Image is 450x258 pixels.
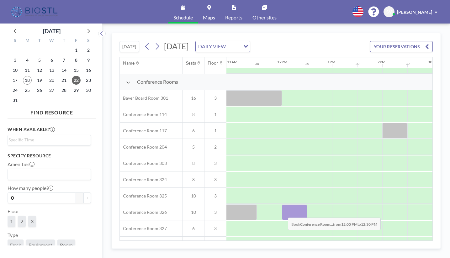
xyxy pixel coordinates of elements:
div: Name [123,60,135,66]
span: Friday, August 15, 2025 [72,66,81,75]
b: Conference Room... [300,222,333,227]
div: [DATE] [43,27,61,35]
div: Floor [208,60,218,66]
span: 3 [204,95,226,101]
span: Sunday, August 17, 2025 [11,76,19,85]
span: Friday, August 1, 2025 [72,46,81,55]
span: Monday, August 18, 2025 [23,76,32,85]
span: 3 [204,209,226,215]
span: Conference Room 325 [120,193,167,199]
div: S [9,37,21,45]
span: 6 [183,226,204,231]
span: [PERSON_NAME] [397,9,432,15]
span: 3 [31,218,34,224]
div: 11AM [227,60,237,64]
div: Seats [186,60,196,66]
span: Friday, August 22, 2025 [72,76,81,85]
span: Conference Rooms [137,79,178,85]
span: 8 [183,112,204,117]
span: Monday, August 25, 2025 [23,86,32,95]
label: How many people? [8,185,53,191]
div: 1PM [327,60,335,64]
div: Search for option [196,41,250,52]
span: 3 [204,161,226,166]
span: 16 [183,95,204,101]
button: + [83,192,91,203]
div: 30 [305,62,309,66]
span: Conference Room 326 [120,209,167,215]
h3: Specify resource [8,153,91,159]
span: Saturday, August 9, 2025 [84,56,93,65]
div: 3PM [428,60,436,64]
input: Search for option [228,42,240,50]
span: 3 [204,193,226,199]
button: [DATE] [119,41,139,52]
input: Search for option [8,170,87,178]
span: Tuesday, August 12, 2025 [35,66,44,75]
span: Sunday, August 24, 2025 [11,86,19,95]
span: Monday, August 4, 2025 [23,56,32,65]
span: 8 [183,161,204,166]
span: Saturday, August 30, 2025 [84,86,93,95]
span: Saturday, August 2, 2025 [84,46,93,55]
div: M [21,37,34,45]
span: Maps [203,15,215,20]
span: DAILY VIEW [197,42,227,50]
span: Wednesday, August 13, 2025 [47,66,56,75]
div: 2PM [378,60,385,64]
button: - [76,192,83,203]
input: Search for option [8,136,87,143]
span: Sunday, August 31, 2025 [11,96,19,105]
span: Saturday, August 23, 2025 [84,76,93,85]
span: Bayer Board Room 301 [120,95,168,101]
div: 30 [406,62,410,66]
span: 10 [183,209,204,215]
span: 1 [204,112,226,117]
label: Amenities [8,161,34,167]
span: Tuesday, August 19, 2025 [35,76,44,85]
span: Thursday, August 14, 2025 [60,66,68,75]
span: 2 [204,144,226,150]
span: 3 [204,226,226,231]
span: Friday, August 29, 2025 [72,86,81,95]
div: F [70,37,82,45]
div: 30 [356,62,359,66]
span: SV [386,9,392,15]
span: Conference Room 324 [120,177,167,182]
span: 1 [10,218,13,224]
span: Tuesday, August 5, 2025 [35,56,44,65]
span: Conference Room 114 [120,112,167,117]
span: Book from to [288,218,381,230]
span: 1 [204,128,226,134]
span: Wednesday, August 6, 2025 [47,56,56,65]
label: Type [8,232,18,238]
b: 12:30 PM [361,222,377,227]
span: Other sites [252,15,277,20]
span: Thursday, August 21, 2025 [60,76,68,85]
button: YOUR RESERVATIONS [370,41,433,52]
div: W [46,37,58,45]
span: Thursday, August 28, 2025 [60,86,68,95]
span: 3 [204,177,226,182]
span: 5 [183,144,204,150]
span: Sunday, August 10, 2025 [11,66,19,75]
div: T [34,37,46,45]
span: Conference Room 117 [120,128,167,134]
span: Room [60,242,73,248]
span: Sunday, August 3, 2025 [11,56,19,65]
span: Friday, August 8, 2025 [72,56,81,65]
span: Conference Room 327 [120,226,167,231]
span: Desk [10,242,21,248]
span: Conference Room 303 [120,161,167,166]
span: Reports [225,15,242,20]
span: Tuesday, August 26, 2025 [35,86,44,95]
img: organization-logo [10,6,60,18]
span: Saturday, August 16, 2025 [84,66,93,75]
span: Thursday, August 7, 2025 [60,56,68,65]
span: Conference Room 204 [120,144,167,150]
div: 30 [255,62,259,66]
label: Floor [8,208,19,214]
div: Search for option [8,135,91,145]
span: [DATE] [164,41,189,51]
b: 12:00 PM [341,222,357,227]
